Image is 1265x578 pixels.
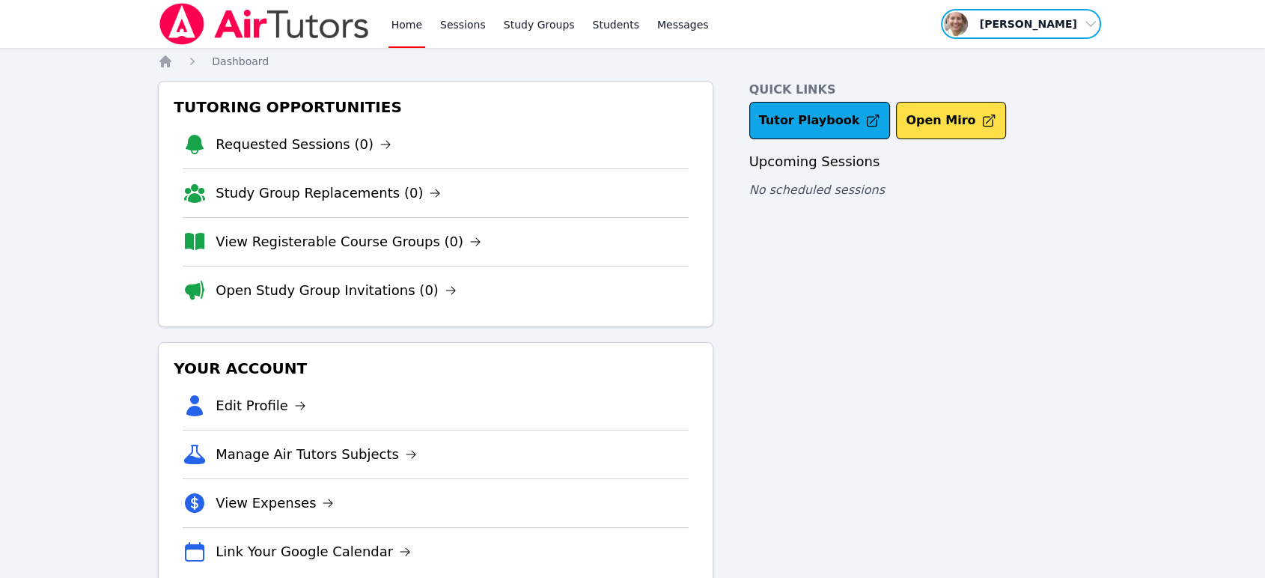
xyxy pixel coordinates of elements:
[216,493,334,514] a: View Expenses
[896,102,1006,139] button: Open Miro
[749,151,1107,172] h3: Upcoming Sessions
[216,444,417,465] a: Manage Air Tutors Subjects
[216,280,457,301] a: Open Study Group Invitations (0)
[158,3,370,45] img: Air Tutors
[749,183,885,197] span: No scheduled sessions
[749,81,1107,99] h4: Quick Links
[657,17,709,32] span: Messages
[171,94,700,121] h3: Tutoring Opportunities
[158,54,1107,69] nav: Breadcrumb
[216,395,306,416] a: Edit Profile
[216,231,481,252] a: View Registerable Course Groups (0)
[171,355,700,382] h3: Your Account
[216,183,441,204] a: Study Group Replacements (0)
[216,541,411,562] a: Link Your Google Calendar
[212,54,269,69] a: Dashboard
[749,102,891,139] a: Tutor Playbook
[212,55,269,67] span: Dashboard
[216,134,391,155] a: Requested Sessions (0)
